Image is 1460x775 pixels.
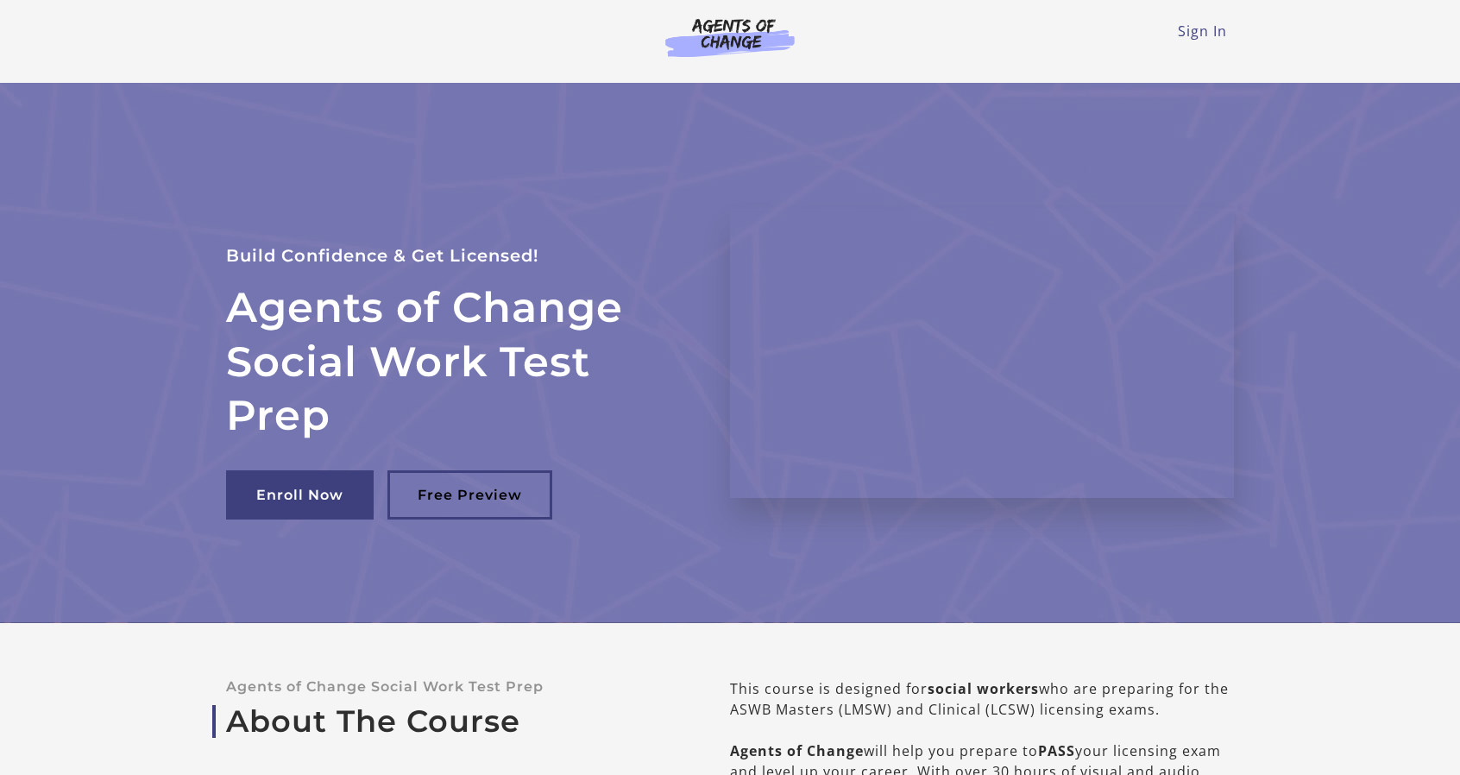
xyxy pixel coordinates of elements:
[226,242,689,270] p: Build Confidence & Get Licensed!
[226,703,675,740] a: About The Course
[928,679,1039,698] b: social workers
[387,470,552,520] a: Free Preview
[647,17,813,57] img: Agents of Change Logo
[1038,741,1075,760] b: PASS
[226,280,689,442] h2: Agents of Change Social Work Test Prep
[226,470,374,520] a: Enroll Now
[226,678,675,695] p: Agents of Change Social Work Test Prep
[1178,22,1227,41] a: Sign In
[730,741,864,760] b: Agents of Change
